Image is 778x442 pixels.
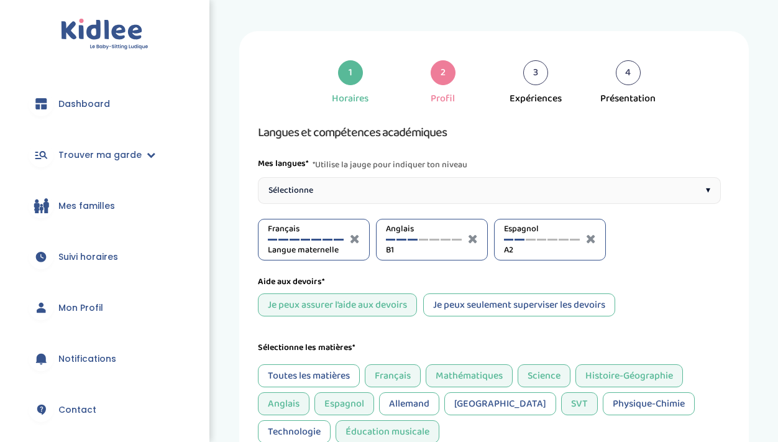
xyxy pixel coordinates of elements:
[258,364,360,387] div: Toutes les matières
[518,364,570,387] div: Science
[19,336,191,381] a: Notifications
[365,364,421,387] div: Français
[58,251,118,264] span: Suivi horaires
[58,302,103,315] span: Mon Profil
[603,392,695,415] div: Physique-Chimie
[523,60,548,85] div: 3
[510,91,562,106] div: Expériences
[504,223,580,236] span: Espagnol
[258,122,447,142] span: Langues et compétences académiques
[268,244,344,257] span: Langue maternelle
[61,19,149,50] img: logo.svg
[258,157,309,172] label: Mes langues*
[431,91,455,106] div: Profil
[58,149,142,162] span: Trouver ma garde
[19,183,191,228] a: Mes familles
[19,387,191,432] a: Contact
[379,392,439,415] div: Allemand
[386,223,462,236] span: Anglais
[575,364,683,387] div: Histoire-Géographie
[423,293,615,316] div: Je peux seulement superviser les devoirs
[258,293,417,316] div: Je peux assurer l’aide aux devoirs
[19,285,191,330] a: Mon Profil
[313,157,467,172] span: *Utilise la jauge pour indiquer ton niveau
[706,184,710,197] span: ▾
[58,403,96,417] span: Contact
[19,234,191,279] a: Suivi horaires
[58,200,115,213] span: Mes familles
[386,244,462,257] span: B1
[444,392,556,415] div: [GEOGRAPHIC_DATA]
[19,81,191,126] a: Dashboard
[268,184,313,197] span: Sélectionne
[258,341,355,354] label: Sélectionne les matières*
[258,392,309,415] div: Anglais
[19,132,191,177] a: Trouver ma garde
[338,60,363,85] div: 1
[58,98,110,111] span: Dashboard
[314,392,374,415] div: Espagnol
[561,392,598,415] div: SVT
[600,91,656,106] div: Présentation
[616,60,641,85] div: 4
[431,60,455,85] div: 2
[504,244,580,257] span: A2
[268,223,344,236] span: Français
[332,91,368,106] div: Horaires
[58,352,116,366] span: Notifications
[426,364,513,387] div: Mathématiques
[258,275,325,288] label: Aide aux devoirs*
